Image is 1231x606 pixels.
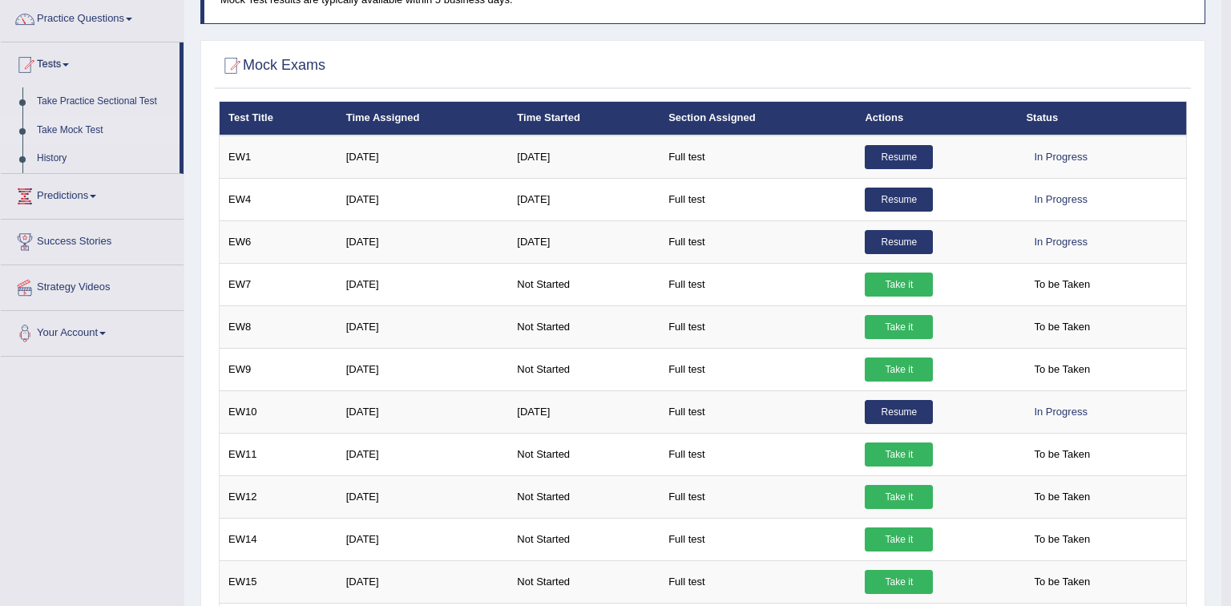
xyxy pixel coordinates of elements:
[219,54,325,78] h2: Mock Exams
[660,390,856,433] td: Full test
[337,390,509,433] td: [DATE]
[865,442,933,467] a: Take it
[660,220,856,263] td: Full test
[337,518,509,560] td: [DATE]
[1026,570,1098,594] span: To be Taken
[337,348,509,390] td: [DATE]
[1026,442,1098,467] span: To be Taken
[508,220,660,263] td: [DATE]
[337,433,509,475] td: [DATE]
[220,518,337,560] td: EW14
[30,116,180,145] a: Take Mock Test
[508,263,660,305] td: Not Started
[1,265,184,305] a: Strategy Videos
[660,560,856,603] td: Full test
[508,178,660,220] td: [DATE]
[220,475,337,518] td: EW12
[508,102,660,135] th: Time Started
[865,527,933,551] a: Take it
[1026,188,1095,212] div: In Progress
[1026,400,1095,424] div: In Progress
[1026,145,1095,169] div: In Progress
[220,390,337,433] td: EW10
[660,348,856,390] td: Full test
[220,305,337,348] td: EW8
[220,178,337,220] td: EW4
[865,188,933,212] a: Resume
[337,475,509,518] td: [DATE]
[865,273,933,297] a: Take it
[220,348,337,390] td: EW9
[508,433,660,475] td: Not Started
[337,178,509,220] td: [DATE]
[660,263,856,305] td: Full test
[220,220,337,263] td: EW6
[660,102,856,135] th: Section Assigned
[660,305,856,348] td: Full test
[1017,102,1186,135] th: Status
[1026,273,1098,297] span: To be Taken
[30,87,180,116] a: Take Practice Sectional Test
[337,263,509,305] td: [DATE]
[508,390,660,433] td: [DATE]
[337,135,509,179] td: [DATE]
[1026,527,1098,551] span: To be Taken
[508,518,660,560] td: Not Started
[220,560,337,603] td: EW15
[508,475,660,518] td: Not Started
[660,475,856,518] td: Full test
[337,220,509,263] td: [DATE]
[220,263,337,305] td: EW7
[220,433,337,475] td: EW11
[508,135,660,179] td: [DATE]
[220,135,337,179] td: EW1
[337,305,509,348] td: [DATE]
[337,560,509,603] td: [DATE]
[865,570,933,594] a: Take it
[660,178,856,220] td: Full test
[1,174,184,214] a: Predictions
[865,315,933,339] a: Take it
[337,102,509,135] th: Time Assigned
[30,144,180,173] a: History
[508,560,660,603] td: Not Started
[1026,315,1098,339] span: To be Taken
[865,485,933,509] a: Take it
[220,102,337,135] th: Test Title
[865,358,933,382] a: Take it
[1,220,184,260] a: Success Stories
[1,311,184,351] a: Your Account
[856,102,1017,135] th: Actions
[1026,358,1098,382] span: To be Taken
[865,230,933,254] a: Resume
[1,42,180,83] a: Tests
[865,145,933,169] a: Resume
[660,135,856,179] td: Full test
[1026,230,1095,254] div: In Progress
[1026,485,1098,509] span: To be Taken
[660,433,856,475] td: Full test
[508,305,660,348] td: Not Started
[660,518,856,560] td: Full test
[865,400,933,424] a: Resume
[508,348,660,390] td: Not Started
